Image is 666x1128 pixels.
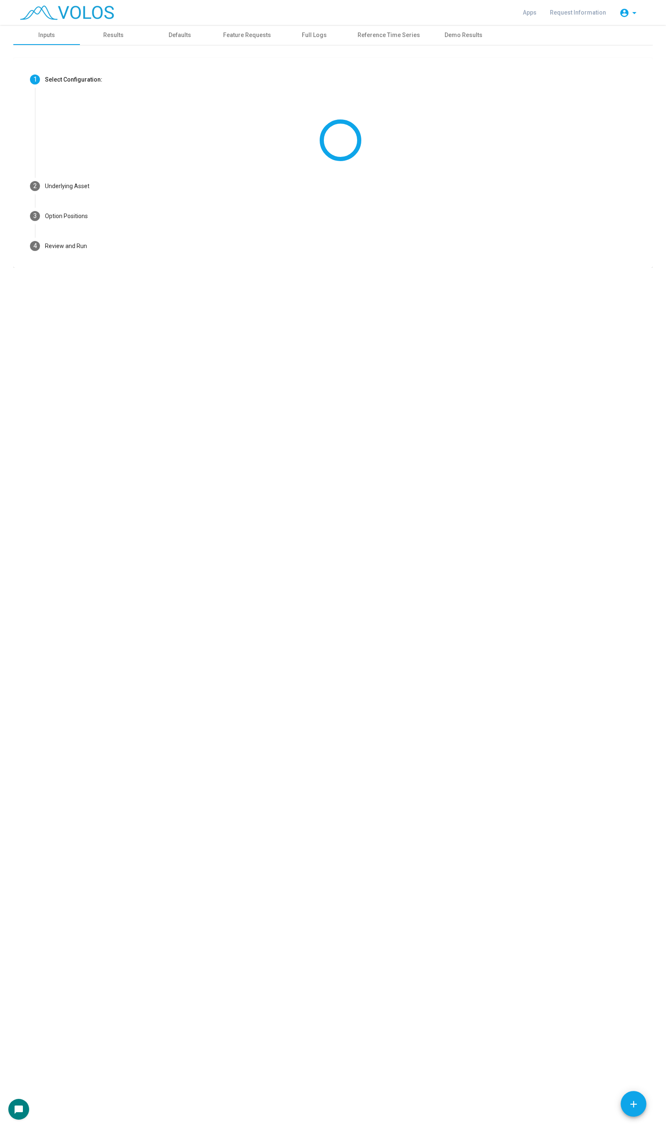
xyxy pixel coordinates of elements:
span: Request Information [550,9,606,16]
div: Results [103,31,124,40]
div: Select Configuration: [45,75,102,84]
mat-icon: arrow_drop_down [629,8,639,18]
span: 4 [33,242,37,250]
div: Demo Results [445,31,482,40]
div: Underlying Asset [45,182,89,191]
div: Reference Time Series [358,31,420,40]
span: 2 [33,182,37,190]
mat-icon: add [628,1099,639,1110]
mat-icon: account_circle [619,8,629,18]
div: Feature Requests [223,31,271,40]
mat-icon: chat_bubble [14,1105,24,1115]
a: Apps [516,5,543,20]
span: 3 [33,212,37,220]
div: Option Positions [45,212,88,221]
button: Add icon [621,1091,646,1117]
span: 1 [33,75,37,83]
div: Review and Run [45,242,87,251]
span: Apps [523,9,537,16]
div: Defaults [169,31,191,40]
div: Inputs [38,31,55,40]
a: Request Information [543,5,613,20]
div: Full Logs [302,31,327,40]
